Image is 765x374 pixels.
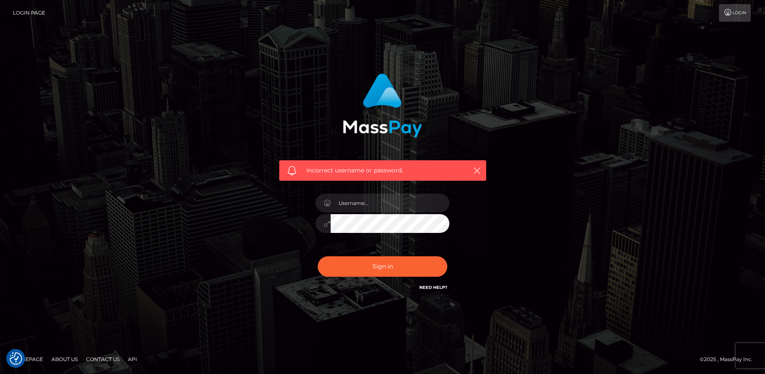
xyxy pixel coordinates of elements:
button: Sign in [318,256,447,277]
div: © 2025 , MassPay Inc. [700,355,759,364]
input: Username... [331,194,449,212]
span: Incorrect username or password. [306,166,459,175]
a: Login Page [13,4,45,22]
button: Consent Preferences [10,352,22,365]
a: About Us [48,353,81,366]
a: Login [719,4,751,22]
a: Need Help? [419,285,447,290]
a: Homepage [9,353,46,366]
img: MassPay Login [343,73,422,137]
a: Contact Us [83,353,123,366]
a: API [125,353,140,366]
img: Revisit consent button [10,352,22,365]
